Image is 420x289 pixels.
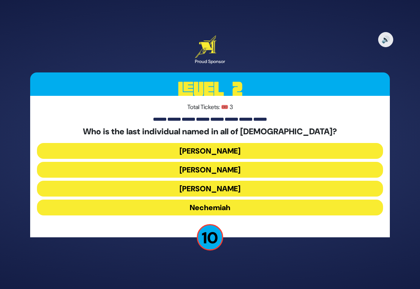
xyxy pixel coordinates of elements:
button: [PERSON_NAME] [37,181,383,197]
button: 🔊 [378,32,393,47]
button: [PERSON_NAME] [37,143,383,159]
h3: Level 2 [30,72,390,106]
img: Artscroll [195,35,216,58]
button: [PERSON_NAME] [37,162,383,178]
h5: Who is the last individual named in all of [DEMOGRAPHIC_DATA]? [37,127,383,137]
div: Proud Sponsor [195,58,225,65]
p: 10 [197,224,223,251]
button: Nechemiah [37,200,383,215]
p: Total Tickets: 🎟️ 3 [37,103,383,112]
